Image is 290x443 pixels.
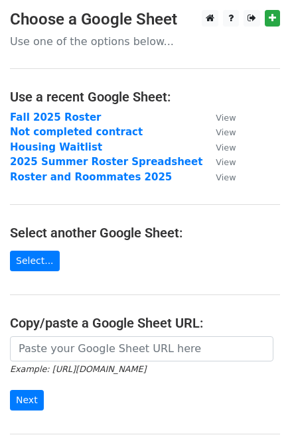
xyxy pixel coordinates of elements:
p: Use one of the options below... [10,34,280,48]
a: Fall 2025 Roster [10,111,102,123]
a: Select... [10,251,60,271]
small: View [216,127,236,137]
a: Housing Waitlist [10,141,102,153]
h4: Select another Google Sheet: [10,225,280,241]
a: 2025 Summer Roster Spreadsheet [10,156,202,168]
a: View [202,171,236,183]
small: View [216,143,236,153]
small: View [216,113,236,123]
a: Roster and Roommates 2025 [10,171,172,183]
a: View [202,156,236,168]
h3: Choose a Google Sheet [10,10,280,29]
a: View [202,111,236,123]
h4: Use a recent Google Sheet: [10,89,280,105]
small: View [216,157,236,167]
a: Not completed contract [10,126,143,138]
h4: Copy/paste a Google Sheet URL: [10,315,280,331]
input: Next [10,390,44,411]
a: View [202,141,236,153]
input: Paste your Google Sheet URL here [10,336,273,361]
a: View [202,126,236,138]
small: Example: [URL][DOMAIN_NAME] [10,364,146,374]
small: View [216,172,236,182]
